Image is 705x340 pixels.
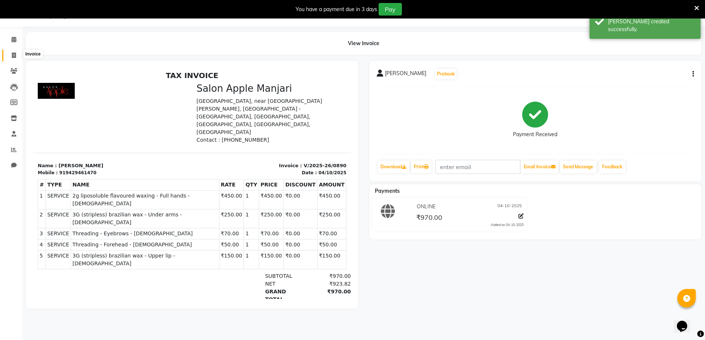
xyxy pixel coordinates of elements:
[5,171,13,182] td: 4
[377,161,409,173] a: Download
[226,171,251,182] td: ₹50.00
[227,212,272,220] div: NET
[4,94,154,101] p: Name : [PERSON_NAME]
[26,32,701,55] div: View Invoice
[272,220,318,235] div: ₹970.00
[163,68,313,76] p: Contact : [PHONE_NUMBER]
[284,141,313,160] td: ₹250.00
[411,161,432,173] a: Print
[211,111,226,122] th: QTY
[250,122,284,141] td: ₹0.00
[379,3,402,16] button: Pay
[250,111,284,122] th: DISCOUNT
[39,173,184,181] span: Threading - Forehead - [DEMOGRAPHIC_DATA]
[284,111,313,122] th: AMOUNT
[435,69,457,79] button: Prebook
[226,122,251,141] td: ₹450.00
[186,111,211,122] th: RATE
[23,50,42,58] div: Invoice
[163,94,313,101] p: Invoice : V/2025-26/0890
[211,141,226,160] td: 1
[39,143,184,158] span: 3G (stripless) brazilian wax - Under arms - [DEMOGRAPHIC_DATA]
[227,220,272,235] div: GRAND TOTAL
[39,162,184,169] span: Threading - Eyebrows - [DEMOGRAPHIC_DATA]
[39,124,184,139] span: 2g liposoluble flavoured waxing - Full hands - [DEMOGRAPHIC_DATA]
[284,160,313,171] td: ₹70.00
[375,188,400,194] span: Payments
[163,15,313,26] h3: Salon Apple Manjari
[5,160,13,171] td: 3
[284,122,313,141] td: ₹450.00
[186,171,211,182] td: ₹50.00
[5,141,13,160] td: 2
[272,212,318,220] div: ₹923.82
[227,204,272,212] div: SUBTOTAL
[12,171,37,182] td: SERVICE
[250,141,284,160] td: ₹0.00
[211,182,226,201] td: 1
[186,182,211,201] td: ₹150.00
[560,161,596,173] button: Send Message
[385,70,426,80] span: [PERSON_NAME]
[250,160,284,171] td: ₹0.00
[26,101,63,108] div: 919429461470
[163,29,313,68] p: [GEOGRAPHIC_DATA], near [GEOGRAPHIC_DATA][PERSON_NAME], [GEOGRAPHIC_DATA] - [GEOGRAPHIC_DATA], [G...
[416,213,442,223] span: ₹970.00
[12,182,37,201] td: SERVICE
[37,111,186,122] th: NAME
[5,182,13,201] td: 5
[12,122,37,141] td: SERVICE
[12,141,37,160] td: SERVICE
[12,111,37,122] th: TYPE
[250,171,284,182] td: ₹0.00
[608,18,695,33] div: Bill created successfully.
[250,182,284,201] td: ₹0.00
[226,160,251,171] td: ₹70.00
[435,160,520,174] input: enter email
[284,171,313,182] td: ₹50.00
[296,6,377,13] div: You have a payment due in 3 days
[491,222,524,228] div: Added on 04-10-2025
[5,111,13,122] th: #
[186,160,211,171] td: ₹70.00
[272,204,318,212] div: ₹970.00
[39,184,184,199] span: 3G (stripless) brazilian wax - Upper lip - [DEMOGRAPHIC_DATA]
[226,182,251,201] td: ₹150.00
[285,101,313,108] div: 04/10/2025
[4,101,24,108] div: Mobile :
[521,161,558,173] button: Email Invoice
[4,3,313,12] h2: TAX INVOICE
[211,160,226,171] td: 1
[211,122,226,141] td: 1
[5,122,13,141] td: 1
[226,141,251,160] td: ₹250.00
[497,203,522,211] span: 04-10-2025
[513,131,557,138] div: Payment Received
[186,122,211,141] td: ₹450.00
[211,171,226,182] td: 1
[417,203,436,211] span: ONLINE
[268,101,283,108] div: Date :
[12,160,37,171] td: SERVICE
[226,111,251,122] th: PRICE
[674,310,698,333] iframe: chat widget
[599,161,625,173] a: Feedback
[284,182,313,201] td: ₹150.00
[186,141,211,160] td: ₹250.00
